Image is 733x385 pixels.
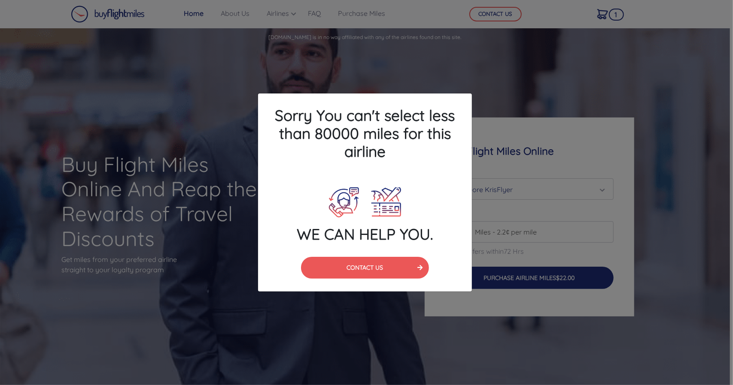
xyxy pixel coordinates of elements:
[301,263,429,271] a: CONTACT US
[329,187,359,217] img: Call
[258,93,472,173] h4: Sorry You can't select less than 80000 miles for this airline
[301,257,429,279] button: CONTACT US
[371,187,401,217] img: Plane Ticket
[258,225,472,243] h4: WE CAN HELP YOU.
